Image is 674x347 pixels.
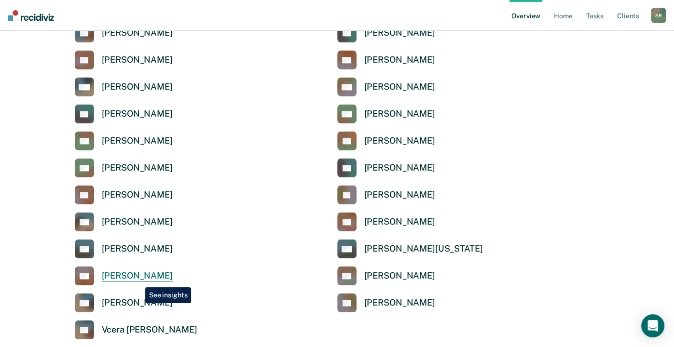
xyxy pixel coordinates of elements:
a: [PERSON_NAME] [337,158,435,177]
div: [PERSON_NAME] [364,54,435,66]
a: [PERSON_NAME] [75,293,173,312]
div: Vcera [PERSON_NAME] [102,324,197,335]
a: [PERSON_NAME] [75,131,173,150]
a: [PERSON_NAME] [337,131,435,150]
a: [PERSON_NAME] [75,158,173,177]
a: [PERSON_NAME] [337,266,435,285]
a: [PERSON_NAME] [75,23,173,42]
div: [PERSON_NAME] [364,135,435,147]
div: [PERSON_NAME] [102,81,173,93]
div: [PERSON_NAME] [364,189,435,200]
a: [PERSON_NAME] [75,185,173,204]
img: Recidiviz [8,10,54,21]
div: S R [651,8,666,23]
a: [PERSON_NAME] [337,212,435,231]
div: [PERSON_NAME] [364,216,435,227]
div: [PERSON_NAME] [102,216,173,227]
div: [PERSON_NAME] [364,108,435,120]
a: Vcera [PERSON_NAME] [75,320,197,339]
a: [PERSON_NAME] [337,77,435,96]
div: [PERSON_NAME] [364,81,435,93]
a: [PERSON_NAME] [75,212,173,231]
div: [PERSON_NAME] [102,54,173,66]
div: [PERSON_NAME] [102,243,173,254]
a: [PERSON_NAME] [337,185,435,204]
div: [PERSON_NAME] [364,27,435,39]
a: [PERSON_NAME] [75,77,173,96]
a: [PERSON_NAME][US_STATE] [337,239,483,258]
div: [PERSON_NAME] [102,297,173,308]
a: [PERSON_NAME] [337,104,435,123]
div: [PERSON_NAME][US_STATE] [364,243,483,254]
div: [PERSON_NAME] [364,162,435,173]
a: [PERSON_NAME] [337,50,435,69]
div: [PERSON_NAME] [102,270,173,281]
div: [PERSON_NAME] [102,135,173,147]
a: [PERSON_NAME] [337,293,435,312]
a: [PERSON_NAME] [75,50,173,69]
div: [PERSON_NAME] [102,108,173,120]
div: [PERSON_NAME] [364,297,435,308]
div: [PERSON_NAME] [102,27,173,39]
div: Open Intercom Messenger [641,314,664,337]
a: [PERSON_NAME] [75,104,173,123]
a: [PERSON_NAME] [75,239,173,258]
div: [PERSON_NAME] [102,189,173,200]
button: SR [651,8,666,23]
a: [PERSON_NAME] [337,23,435,42]
div: [PERSON_NAME] [364,270,435,281]
a: [PERSON_NAME] [75,266,173,285]
div: [PERSON_NAME] [102,162,173,173]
